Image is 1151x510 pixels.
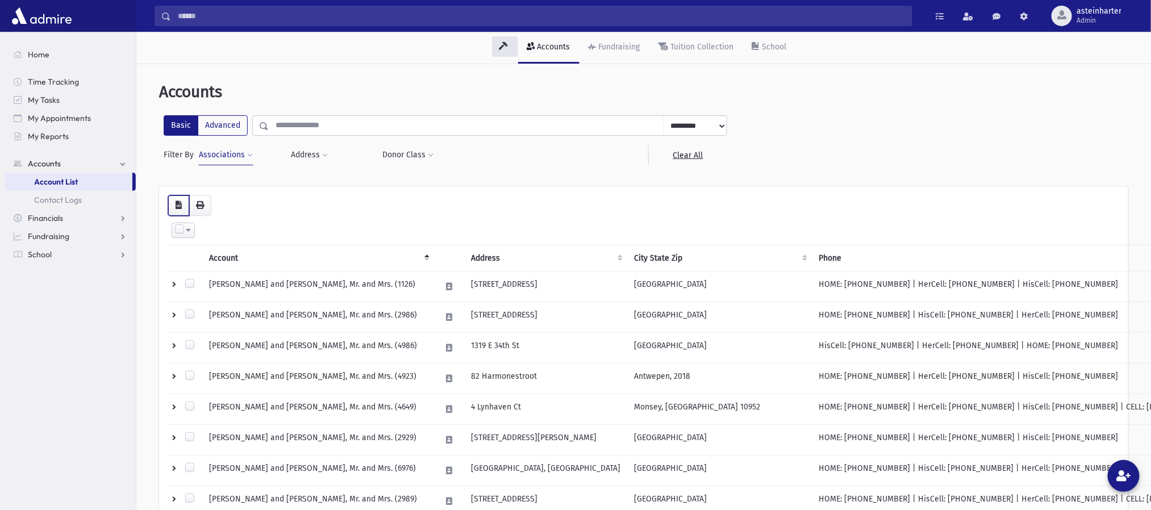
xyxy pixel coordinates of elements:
[171,6,912,26] input: Search
[5,209,136,227] a: Financials
[649,32,743,64] a: Tuition Collection
[5,227,136,245] a: Fundraising
[9,5,74,27] img: AdmirePro
[464,394,627,424] td: 4 Lynhaven Ct
[28,49,49,60] span: Home
[34,177,78,187] span: Account List
[202,394,434,424] td: [PERSON_NAME] and [PERSON_NAME], Mr. and Mrs. (4649)
[464,271,627,302] td: [STREET_ADDRESS]
[627,271,812,302] td: [GEOGRAPHIC_DATA]
[198,145,253,165] button: Associations
[627,363,812,394] td: Antwepen, 2018
[627,455,812,486] td: [GEOGRAPHIC_DATA]
[464,455,627,486] td: [GEOGRAPHIC_DATA], [GEOGRAPHIC_DATA]
[5,73,136,91] a: Time Tracking
[28,213,63,223] span: Financials
[464,424,627,455] td: [STREET_ADDRESS][PERSON_NAME]
[202,245,434,271] th: Account: activate to sort column descending
[28,158,61,169] span: Accounts
[202,271,434,302] td: [PERSON_NAME] and [PERSON_NAME], Mr. and Mrs. (1126)
[202,455,434,486] td: [PERSON_NAME] and [PERSON_NAME], Mr. and Mrs. (6976)
[597,42,640,52] div: Fundraising
[189,195,211,216] button: Print
[5,191,136,209] a: Contact Logs
[198,115,248,136] label: Advanced
[648,145,727,165] a: Clear All
[627,332,812,363] td: [GEOGRAPHIC_DATA]
[627,245,812,271] th: City State Zip : activate to sort column ascending
[164,149,198,161] span: Filter By
[627,302,812,332] td: [GEOGRAPHIC_DATA]
[743,32,796,64] a: School
[5,45,136,64] a: Home
[34,195,82,205] span: Contact Logs
[28,77,79,87] span: Time Tracking
[627,394,812,424] td: Monsey, [GEOGRAPHIC_DATA] 10952
[5,109,136,127] a: My Appointments
[535,42,570,52] div: Accounts
[518,32,579,64] a: Accounts
[382,145,434,165] button: Donor Class
[579,32,649,64] a: Fundraising
[202,424,434,455] td: [PERSON_NAME] and [PERSON_NAME], Mr. and Mrs. (2929)
[28,131,69,141] span: My Reports
[669,42,734,52] div: Tuition Collection
[5,127,136,145] a: My Reports
[1077,16,1121,25] span: Admin
[168,195,189,216] button: CSV
[464,363,627,394] td: 82 Harmonestroot
[202,332,434,363] td: [PERSON_NAME] and [PERSON_NAME], Mr. and Mrs. (4986)
[28,231,69,241] span: Fundraising
[464,302,627,332] td: [STREET_ADDRESS]
[5,245,136,264] a: School
[28,95,60,105] span: My Tasks
[28,249,52,260] span: School
[760,42,787,52] div: School
[290,145,328,165] button: Address
[202,302,434,332] td: [PERSON_NAME] and [PERSON_NAME], Mr. and Mrs. (2986)
[5,91,136,109] a: My Tasks
[464,332,627,363] td: 1319 E 34th St
[202,363,434,394] td: [PERSON_NAME] and [PERSON_NAME], Mr. and Mrs. (4923)
[5,154,136,173] a: Accounts
[159,82,222,101] span: Accounts
[1077,7,1121,16] span: asteinharter
[627,424,812,455] td: [GEOGRAPHIC_DATA]
[164,115,248,136] div: FilterModes
[28,113,91,123] span: My Appointments
[5,173,132,191] a: Account List
[164,115,198,136] label: Basic
[464,245,627,271] th: Address : activate to sort column ascending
